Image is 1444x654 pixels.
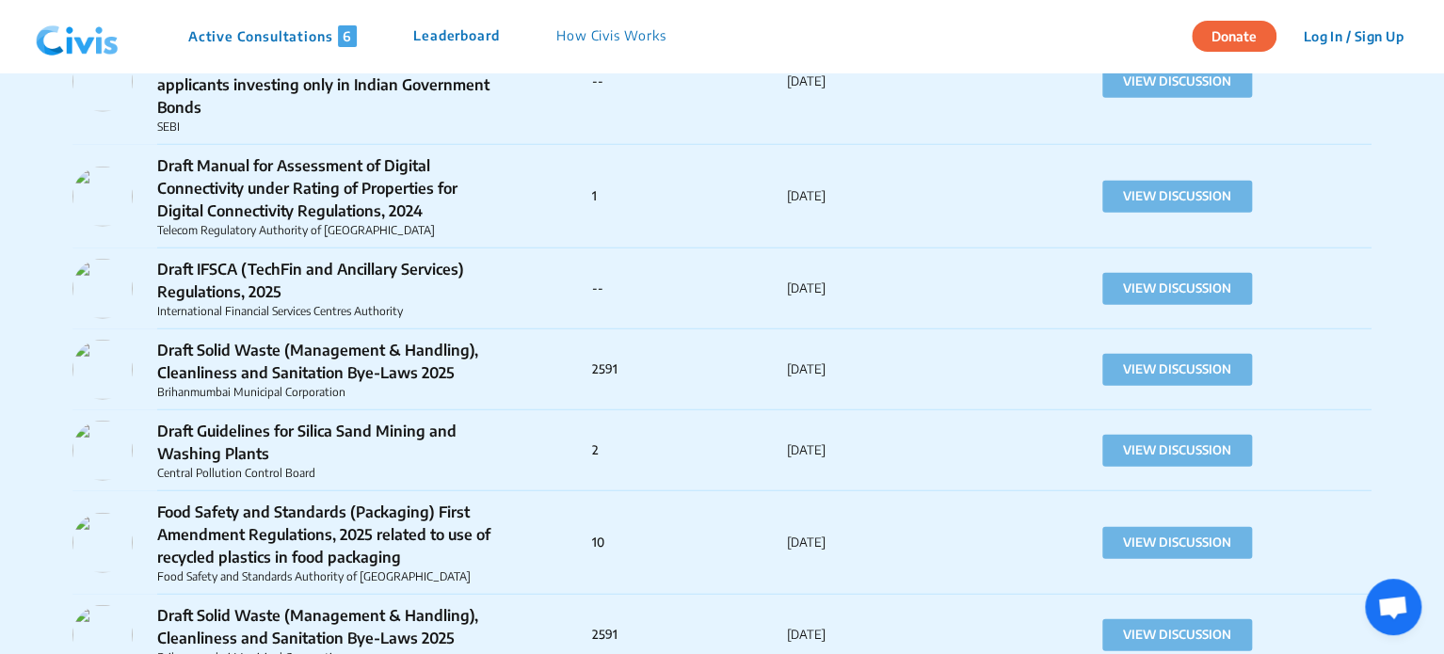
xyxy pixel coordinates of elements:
[787,626,982,645] p: [DATE]
[413,25,500,47] p: Leaderboard
[157,303,505,320] p: International Financial Services Centres Authority
[1365,579,1421,635] div: Open chat
[592,441,787,460] p: 2
[157,222,505,239] p: Telecom Regulatory Authority of [GEOGRAPHIC_DATA]
[157,568,505,585] p: Food Safety and Standards Authority of [GEOGRAPHIC_DATA]
[1102,619,1252,651] button: VIEW DISCUSSION
[1192,21,1276,52] button: Donate
[338,25,357,47] span: 6
[72,52,133,112] img: wr1mba3wble6xs6iajorg9al0z4x
[592,187,787,206] p: 1
[592,534,787,552] p: 10
[157,501,505,568] p: Food Safety and Standards (Packaging) First Amendment Regulations, 2025 related to use of recycle...
[28,8,126,65] img: navlogo.png
[1102,527,1252,559] button: VIEW DISCUSSION
[787,72,982,91] p: [DATE]
[157,258,505,303] p: Draft IFSCA (TechFin and Ancillary Services) Regulations, 2025
[72,513,133,573] img: zzuleu93zrig3qvd2zxvqbhju8kc
[72,340,133,400] img: zzuleu93zrig3qvd2zxvqbhju8kc
[1102,435,1252,467] button: VIEW DISCUSSION
[1102,66,1252,98] button: VIEW DISCUSSION
[157,154,505,222] p: Draft Manual for Assessment of Digital Connectivity under Rating of Properties for Digital Connec...
[72,259,133,319] img: zzuleu93zrig3qvd2zxvqbhju8kc
[72,421,133,481] img: ws0pfcaro38jc0v5glghkjokbm2f
[188,25,357,47] p: Active Consultations
[157,465,505,482] p: Central Pollution Control Board
[787,279,982,298] p: [DATE]
[157,28,505,119] p: Consultation Paper on proposal to facilitate relaxation in regulatory compliances for FPI applica...
[592,72,787,91] p: --
[1102,273,1252,305] button: VIEW DISCUSSION
[1192,25,1291,44] a: Donate
[787,187,982,206] p: [DATE]
[157,339,505,384] p: Draft Solid Waste (Management & Handling), Cleanliness and Sanitation Bye-Laws 2025
[157,119,505,136] p: SEBI
[787,441,982,460] p: [DATE]
[1102,181,1252,213] button: VIEW DISCUSSION
[157,384,505,401] p: Brihanmumbai Municipal Corporation
[72,167,133,227] img: n3up77s6drunkl3q7mnom4rmg7o2
[592,626,787,645] p: 2591
[787,360,982,379] p: [DATE]
[1291,22,1416,51] button: Log In / Sign Up
[157,420,505,465] p: Draft Guidelines for Silica Sand Mining and Washing Plants
[592,360,787,379] p: 2591
[157,604,505,649] p: Draft Solid Waste (Management & Handling), Cleanliness and Sanitation Bye-Laws 2025
[592,279,787,298] p: --
[556,25,666,47] p: How Civis Works
[1102,354,1252,386] button: VIEW DISCUSSION
[787,534,982,552] p: [DATE]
